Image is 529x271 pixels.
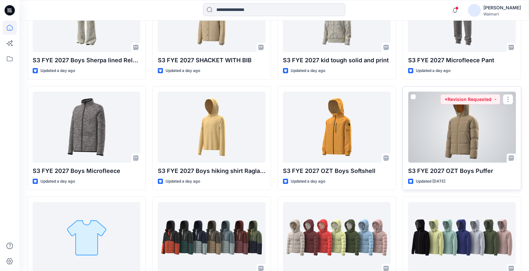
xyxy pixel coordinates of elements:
[408,92,516,163] a: S3 FYE 2027 OZT Boys Puffer
[283,56,391,65] p: S3 FYE 2027 kid tough solid and print
[158,166,265,176] p: S3 FYE 2027 Boys hiking shirt Raglan Slv
[283,166,391,176] p: S3 FYE 2027 OZT Boys Softshell
[33,56,140,65] p: S3 FYE 2027 Boys Sherpa lined Relax Fit
[291,178,325,185] p: Updated a day ago
[40,67,75,74] p: Updated a day ago
[416,178,445,185] p: Updated [DATE]
[166,178,200,185] p: Updated a day ago
[40,178,75,185] p: Updated a day ago
[158,56,265,65] p: S3 FYE 2027 SHACKET WITH BIB
[483,12,521,16] div: Walmart
[166,67,200,74] p: Updated a day ago
[468,4,481,17] img: avatar
[283,92,391,163] a: S3 FYE 2027 OZT Boys Softshell
[33,92,140,163] a: S3 FYE 2027 Boys Microfleece
[416,67,450,74] p: Updated a day ago
[33,166,140,176] p: S3 FYE 2027 Boys Microfleece
[408,166,516,176] p: S3 FYE 2027 OZT Boys Puffer
[408,56,516,65] p: S3 FYE 2027 Microfleece Pant
[158,92,265,163] a: S3 FYE 2027 Boys hiking shirt Raglan Slv
[291,67,325,74] p: Updated a day ago
[483,4,521,12] div: [PERSON_NAME]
